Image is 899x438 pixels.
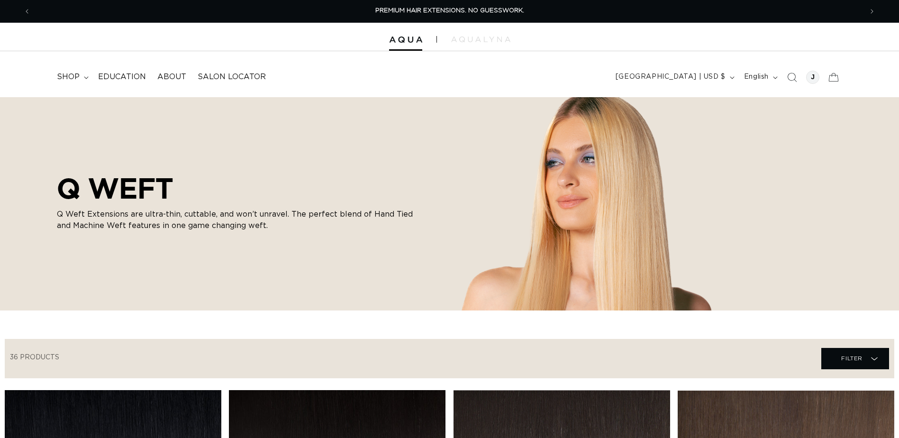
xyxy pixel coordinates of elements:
span: shop [57,72,80,82]
h2: Q WEFT [57,172,417,205]
span: [GEOGRAPHIC_DATA] | USD $ [616,72,726,82]
button: English [738,68,781,86]
a: Education [92,66,152,88]
summary: shop [51,66,92,88]
button: Next announcement [862,2,882,20]
summary: Search [781,67,802,88]
img: Aqua Hair Extensions [389,36,422,43]
span: English [744,72,769,82]
img: aqualyna.com [451,36,510,42]
button: [GEOGRAPHIC_DATA] | USD $ [610,68,738,86]
span: 36 products [10,354,59,361]
span: PREMIUM HAIR EXTENSIONS. NO GUESSWORK. [375,8,524,14]
a: Salon Locator [192,66,272,88]
a: About [152,66,192,88]
span: About [157,72,186,82]
summary: Filter [821,348,889,369]
p: Q Weft Extensions are ultra-thin, cuttable, and won’t unravel. The perfect blend of Hand Tied and... [57,209,417,231]
span: Education [98,72,146,82]
button: Previous announcement [17,2,37,20]
span: Filter [841,349,863,367]
span: Salon Locator [198,72,266,82]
